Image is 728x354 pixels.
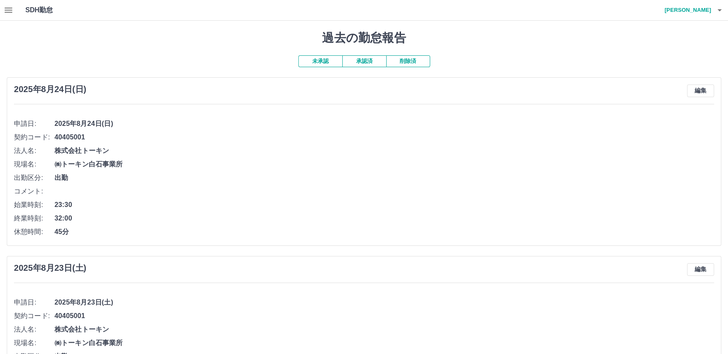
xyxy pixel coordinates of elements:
span: 40405001 [55,132,714,142]
button: 承認済 [342,55,386,67]
span: 45分 [55,227,714,237]
span: 出勤区分: [14,173,55,183]
button: 編集 [687,263,714,276]
span: 契約コード: [14,311,55,321]
span: 株式会社トーキン [55,146,714,156]
span: 株式会社トーキン [55,324,714,335]
h3: 2025年8月24日(日) [14,84,86,94]
span: 2025年8月24日(日) [55,119,714,129]
button: 編集 [687,84,714,97]
button: 削除済 [386,55,430,67]
h1: 過去の勤怠報告 [7,31,721,45]
span: 法人名: [14,324,55,335]
h3: 2025年8月23日(土) [14,263,86,273]
span: 現場名: [14,159,55,169]
span: 終業時刻: [14,213,55,223]
span: ㈱トーキン白石事業所 [55,159,714,169]
span: 2025年8月23日(土) [55,297,714,308]
span: コメント: [14,186,55,196]
span: 40405001 [55,311,714,321]
span: 法人名: [14,146,55,156]
span: 始業時刻: [14,200,55,210]
span: ㈱トーキン白石事業所 [55,338,714,348]
span: 申請日: [14,119,55,129]
span: 申請日: [14,297,55,308]
button: 未承認 [298,55,342,67]
span: 現場名: [14,338,55,348]
span: 休憩時間: [14,227,55,237]
span: 契約コード: [14,132,55,142]
span: 32:00 [55,213,714,223]
span: 出勤 [55,173,714,183]
span: 23:30 [55,200,714,210]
